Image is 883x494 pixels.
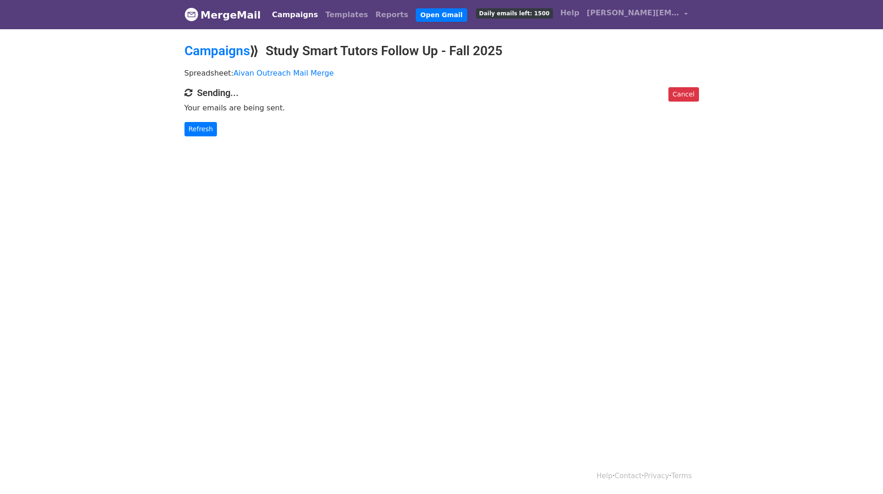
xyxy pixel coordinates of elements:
[184,7,198,21] img: MergeMail logo
[644,472,669,480] a: Privacy
[583,4,692,26] a: [PERSON_NAME][EMAIL_ADDRESS][DOMAIN_NAME]
[184,43,250,58] a: Campaigns
[668,87,699,102] a: Cancel
[184,103,699,113] p: Your emails are being sent.
[322,6,372,24] a: Templates
[597,472,612,480] a: Help
[557,4,583,22] a: Help
[184,5,261,25] a: MergeMail
[587,7,680,19] span: [PERSON_NAME][EMAIL_ADDRESS][DOMAIN_NAME]
[268,6,322,24] a: Campaigns
[234,69,334,77] a: Aivan Outreach Mail Merge
[184,43,699,59] h2: ⟫ Study Smart Tutors Follow Up - Fall 2025
[476,8,553,19] span: Daily emails left: 1500
[416,8,467,22] a: Open Gmail
[184,68,699,78] p: Spreadsheet:
[671,472,692,480] a: Terms
[615,472,642,480] a: Contact
[472,4,557,22] a: Daily emails left: 1500
[184,122,217,136] a: Refresh
[372,6,412,24] a: Reports
[184,87,699,98] h4: Sending...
